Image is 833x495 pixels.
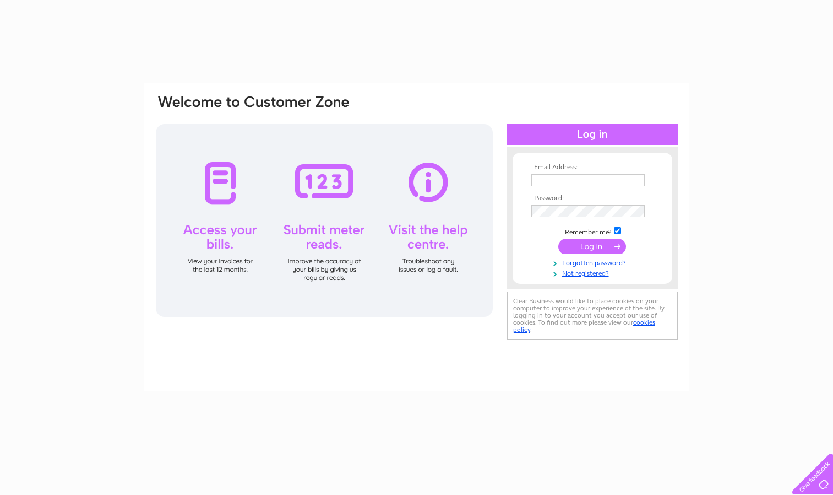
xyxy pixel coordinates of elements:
[529,195,656,202] th: Password:
[529,225,656,236] td: Remember me?
[558,239,626,254] input: Submit
[513,319,655,333] a: cookies policy
[531,267,656,278] a: Not registered?
[507,292,678,340] div: Clear Business would like to place cookies on your computer to improve your experience of the sit...
[531,257,656,267] a: Forgotten password?
[529,164,656,171] th: Email Address:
